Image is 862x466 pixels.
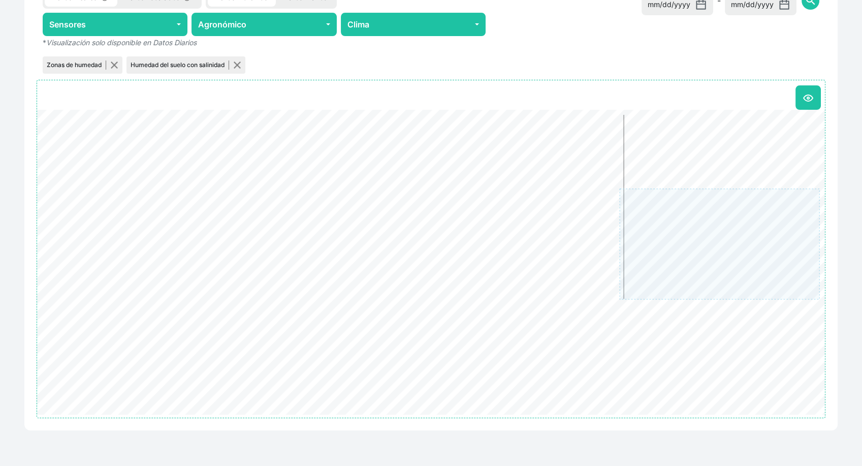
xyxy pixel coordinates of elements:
[43,13,187,36] button: Sensores
[191,13,336,36] button: Agronómico
[47,60,106,70] p: Zonas de humedad
[795,85,821,110] button: Mostrar todo
[37,110,825,418] ejs-chart: . Syncfusion interactive chart.
[131,60,229,70] p: Humedad del suelo con salinidad
[46,38,197,47] em: Visualización solo disponible en Datos Diarios
[341,13,486,36] button: Clima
